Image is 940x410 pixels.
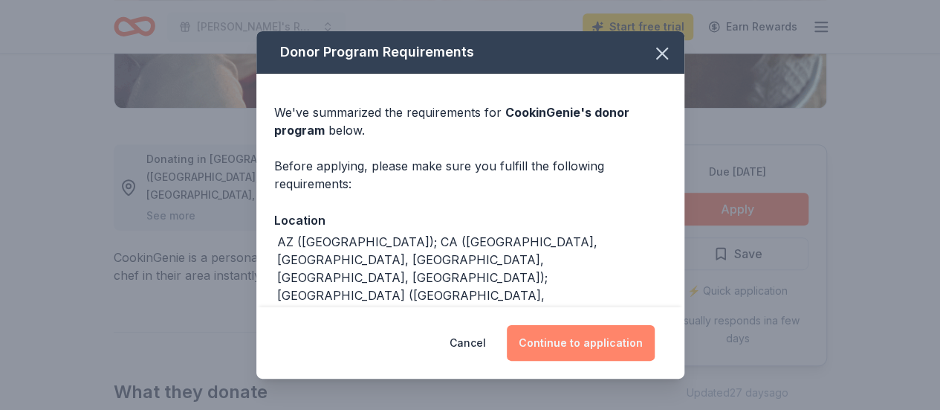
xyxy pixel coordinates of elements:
[450,325,486,361] button: Cancel
[507,325,655,361] button: Continue to application
[274,157,667,193] div: Before applying, please make sure you fulfill the following requirements:
[274,103,667,139] div: We've summarized the requirements for below.
[274,211,667,230] div: Location
[256,31,684,74] div: Donor Program Requirements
